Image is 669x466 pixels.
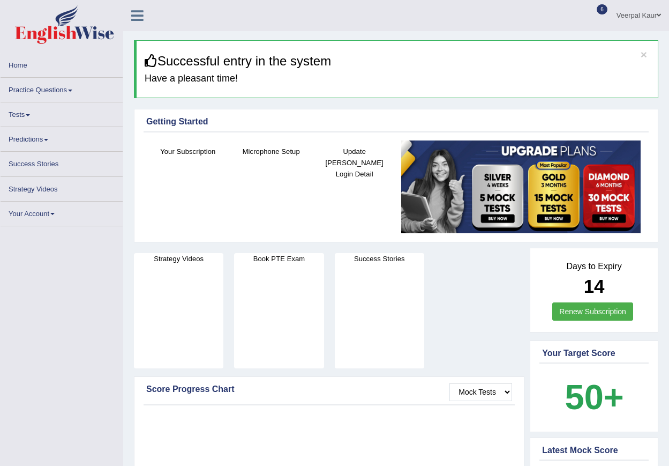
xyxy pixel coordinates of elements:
[152,146,224,157] h4: Your Subscription
[145,54,650,68] h3: Successful entry in the system
[335,253,424,264] h4: Success Stories
[552,302,633,321] a: Renew Subscription
[542,262,646,271] h4: Days to Expiry
[584,276,605,297] b: 14
[234,253,324,264] h4: Book PTE Exam
[597,4,607,14] span: 6
[1,177,123,198] a: Strategy Videos
[146,115,646,128] div: Getting Started
[565,378,624,417] b: 50+
[1,53,123,74] a: Home
[145,73,650,84] h4: Have a pleasant time!
[1,102,123,123] a: Tests
[1,152,123,173] a: Success Stories
[1,127,123,148] a: Predictions
[1,202,123,223] a: Your Account
[641,49,647,60] button: ×
[1,78,123,99] a: Practice Questions
[146,383,512,396] div: Score Progress Chart
[542,347,646,360] div: Your Target Score
[401,140,641,233] img: small5.jpg
[134,253,223,264] h4: Strategy Videos
[235,146,307,157] h4: Microphone Setup
[318,146,390,180] h4: Update [PERSON_NAME] Login Detail
[542,444,646,457] div: Latest Mock Score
